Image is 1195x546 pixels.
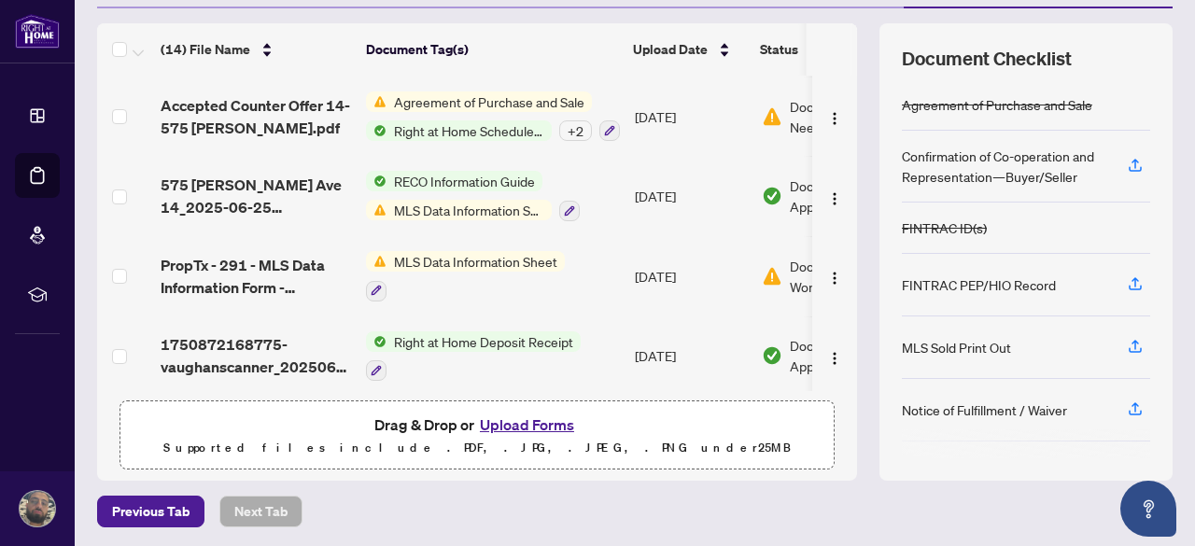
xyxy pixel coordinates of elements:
img: Document Status [762,266,782,287]
button: Logo [820,341,850,371]
span: Document Needs Work [790,256,906,297]
span: Drag & Drop orUpload FormsSupported files include .PDF, .JPG, .JPEG, .PNG under25MB [120,401,834,470]
span: Previous Tab [112,497,190,526]
div: MLS Sold Print Out [902,337,1011,357]
span: RECO Information Guide [387,171,542,191]
span: Document Approved [790,175,906,217]
span: MLS Data Information Sheet [387,200,552,220]
img: Status Icon [366,200,387,220]
span: Drag & Drop or [374,413,580,437]
span: 1750872168775-vaughanscanner_20250625_095611.pdf [161,333,351,378]
span: PropTx - 291 - MLS Data Information Form - Condo_Co-op_Co-Ownership_Time pdf_[DATE] 14_51_43.pdf [161,254,351,299]
img: Document Status [762,345,782,366]
img: Document Status [762,186,782,206]
img: logo [15,14,60,49]
img: Logo [827,111,842,126]
span: 575 [PERSON_NAME] Ave 14_2025-06-25 14_53_07.pdf [161,174,351,218]
div: + 2 [559,120,592,141]
img: Document Status [762,106,782,127]
span: Right at Home Schedule B [387,120,552,141]
button: Logo [820,181,850,211]
button: Previous Tab [97,496,204,527]
button: Open asap [1120,481,1176,537]
td: [DATE] [627,77,754,157]
span: Document Approved [790,335,906,376]
img: Status Icon [366,331,387,352]
p: Supported files include .PDF, .JPG, .JPEG, .PNG under 25 MB [132,437,822,459]
button: Logo [820,261,850,291]
span: Document Needs Work [790,96,887,137]
span: MLS Data Information Sheet [387,251,565,272]
div: FINTRAC PEP/HIO Record [902,274,1056,295]
span: (14) File Name [161,39,250,60]
span: Upload Date [633,39,708,60]
button: Status IconMLS Data Information Sheet [366,251,565,301]
img: Logo [827,191,842,206]
button: Upload Forms [474,413,580,437]
button: Status IconRECO Information GuideStatus IconMLS Data Information Sheet [366,171,580,221]
div: FINTRAC ID(s) [902,217,987,238]
img: Status Icon [366,91,387,112]
td: [DATE] [627,236,754,316]
span: Agreement of Purchase and Sale [387,91,592,112]
div: Notice of Fulfillment / Waiver [902,399,1067,420]
img: Status Icon [366,171,387,191]
img: Status Icon [366,251,387,272]
img: Logo [827,271,842,286]
img: Profile Icon [20,491,55,526]
th: Document Tag(s) [358,23,626,76]
button: Logo [820,102,850,132]
th: Upload Date [626,23,752,76]
img: Status Icon [366,120,387,141]
button: Status IconAgreement of Purchase and SaleStatus IconRight at Home Schedule B+2 [366,91,620,142]
td: [DATE] [627,156,754,236]
th: (14) File Name [153,23,358,76]
img: Logo [827,351,842,366]
span: Accepted Counter Offer 14-575 [PERSON_NAME].pdf [161,94,351,139]
span: Document Checklist [902,46,1072,72]
td: [DATE] [627,316,754,397]
div: Agreement of Purchase and Sale [902,94,1092,115]
span: Right at Home Deposit Receipt [387,331,581,352]
th: Status [752,23,911,76]
span: Status [760,39,798,60]
button: Next Tab [219,496,302,527]
div: Confirmation of Co-operation and Representation—Buyer/Seller [902,146,1105,187]
button: Status IconRight at Home Deposit Receipt [366,331,581,382]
